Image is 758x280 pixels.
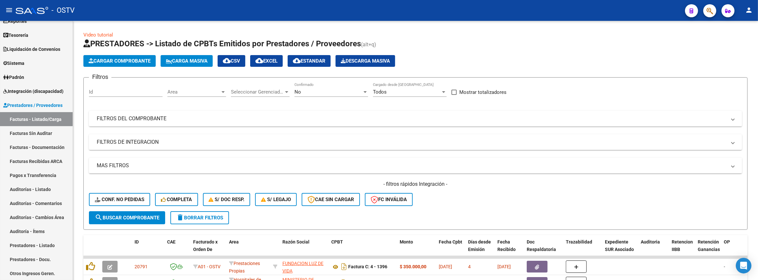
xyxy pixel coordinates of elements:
span: Tesorería [3,32,28,39]
span: FUNDACION LUZ DE VIDA [282,261,323,273]
span: Retención Ganancias [698,239,720,252]
mat-panel-title: FILTROS DE INTEGRACION [97,139,726,146]
datatable-header-cell: Monto [397,235,436,264]
span: EXCEL [255,58,278,64]
span: Carga Masiva [166,58,207,64]
datatable-header-cell: Auditoria [638,235,669,264]
button: Completa [155,193,198,206]
mat-icon: search [95,214,103,221]
div: Open Intercom Messenger [736,258,751,273]
div: 30671219593 [282,260,326,273]
span: FC Inválida [371,197,407,202]
span: No [294,89,301,95]
span: S/ Doc Resp. [209,197,245,202]
span: Borrar Filtros [176,215,223,221]
datatable-header-cell: Trazabilidad [563,235,602,264]
app-download-masive: Descarga masiva de comprobantes (adjuntos) [336,55,395,67]
datatable-header-cell: OP [721,235,747,264]
strong: $ 350.000,00 [400,264,426,269]
span: Integración (discapacidad) [3,88,64,95]
mat-panel-title: FILTROS DEL COMPROBANTE [97,115,726,122]
datatable-header-cell: Días desde Emisión [465,235,495,264]
span: A01 - OSTV [198,264,221,269]
mat-panel-title: MAS FILTROS [97,162,726,169]
button: Estandar [288,55,331,67]
span: Conf. no pedidas [95,197,144,202]
datatable-header-cell: Fecha Recibido [495,235,524,264]
span: Descarga Masiva [341,58,390,64]
datatable-header-cell: Fecha Cpbt [436,235,465,264]
mat-icon: cloud_download [223,57,231,65]
button: S/ legajo [255,193,297,206]
span: PRESTADORES -> Listado de CPBTs Emitidos por Prestadores / Proveedores [83,39,361,48]
span: Mostrar totalizadores [459,88,507,96]
span: Doc Respaldatoria [527,239,556,252]
span: Fecha Cpbt [439,239,462,244]
span: 20791 [135,264,148,269]
span: Sistema [3,60,24,67]
span: Liquidación de Convenios [3,46,60,53]
span: Area [229,239,239,244]
span: Prestaciones Propias [229,261,260,273]
mat-icon: delete [176,214,184,221]
datatable-header-cell: Retención Ganancias [695,235,721,264]
button: CAE SIN CARGAR [302,193,360,206]
span: Todos [373,89,387,95]
span: Cargar Comprobante [89,58,150,64]
h4: - filtros rápidos Integración - [89,181,742,188]
datatable-header-cell: Area [226,235,270,264]
span: CPBT [331,239,343,244]
button: CSV [218,55,245,67]
span: Retencion IIBB [672,239,693,252]
button: EXCEL [250,55,283,67]
button: S/ Doc Resp. [203,193,250,206]
button: Carga Masiva [161,55,213,67]
span: (alt+q) [361,41,376,48]
button: Borrar Filtros [170,211,229,224]
span: CSV [223,58,240,64]
strong: Factura C: 4 - 1396 [348,264,387,270]
datatable-header-cell: ID [132,235,164,264]
span: Seleccionar Gerenciador [231,89,284,95]
span: Area [167,89,220,95]
span: Estandar [293,58,325,64]
datatable-header-cell: CPBT [329,235,397,264]
span: - OSTV [51,3,75,18]
datatable-header-cell: Facturado x Orden De [191,235,226,264]
span: 4 [468,264,471,269]
mat-icon: cloud_download [293,57,301,65]
button: FC Inválida [365,193,413,206]
span: Fecha Recibido [497,239,516,252]
datatable-header-cell: Retencion IIBB [669,235,695,264]
button: Cargar Comprobante [83,55,156,67]
span: Expediente SUR Asociado [605,239,634,252]
mat-expansion-panel-header: FILTROS DE INTEGRACION [89,134,742,150]
a: Video tutorial [83,32,113,38]
span: OP [724,239,730,244]
h3: Filtros [89,72,111,81]
span: CAE SIN CARGAR [307,197,354,202]
span: CAE [167,239,176,244]
span: Completa [161,197,192,202]
datatable-header-cell: Doc Respaldatoria [524,235,563,264]
datatable-header-cell: Razón Social [280,235,329,264]
span: Auditoria [641,239,660,244]
mat-icon: cloud_download [255,57,263,65]
datatable-header-cell: Expediente SUR Asociado [602,235,638,264]
span: Razón Social [282,239,309,244]
span: Monto [400,239,413,244]
span: Buscar Comprobante [95,215,159,221]
span: ID [135,239,139,244]
button: Conf. no pedidas [89,193,150,206]
span: - [724,264,725,269]
datatable-header-cell: CAE [164,235,191,264]
mat-icon: menu [5,6,13,14]
span: Facturado x Orden De [193,239,218,252]
span: S/ legajo [261,197,291,202]
span: Días desde Emisión [468,239,491,252]
span: Reportes [3,18,27,25]
button: Buscar Comprobante [89,211,165,224]
span: [DATE] [497,264,511,269]
button: Descarga Masiva [336,55,395,67]
span: Padrón [3,74,24,81]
